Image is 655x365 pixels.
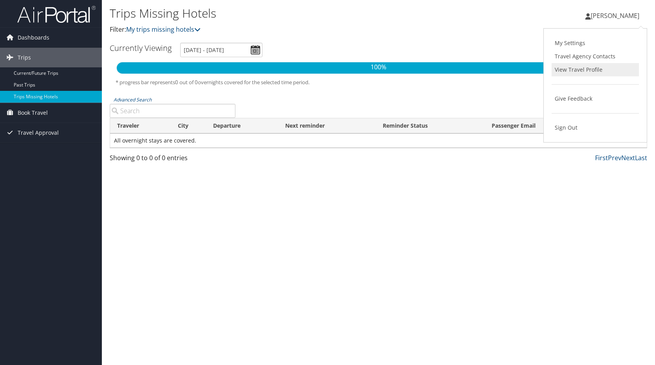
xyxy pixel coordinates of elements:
[116,79,641,86] h5: * progress bar represents overnights covered for the selected time period.
[552,36,639,50] a: My Settings
[110,134,647,148] td: All overnight stays are covered.
[585,4,647,27] a: [PERSON_NAME]
[110,5,468,22] h1: Trips Missing Hotels
[110,118,171,134] th: Traveler: activate to sort column ascending
[18,28,49,47] span: Dashboards
[117,62,640,72] p: 100%
[635,154,647,162] a: Last
[110,104,235,118] input: Advanced Search
[18,48,31,67] span: Trips
[18,123,59,143] span: Travel Approval
[180,43,262,57] input: [DATE] - [DATE]
[206,118,278,134] th: Departure: activate to sort column descending
[171,118,206,134] th: City: activate to sort column ascending
[110,25,468,35] p: Filter:
[552,92,639,105] a: Give Feedback
[110,153,235,166] div: Showing 0 to 0 of 0 entries
[110,43,172,53] h3: Currently Viewing
[18,103,48,123] span: Book Travel
[608,154,621,162] a: Prev
[278,118,376,134] th: Next reminder
[485,118,591,134] th: Passenger Email: activate to sort column ascending
[126,25,201,34] a: My trips missing hotels
[591,11,639,20] span: [PERSON_NAME]
[595,154,608,162] a: First
[114,96,152,103] a: Advanced Search
[552,63,639,76] a: View Travel Profile
[552,50,639,63] a: Travel Agency Contacts
[175,79,198,86] span: 0 out of 0
[621,154,635,162] a: Next
[17,5,96,23] img: airportal-logo.png
[552,121,639,134] a: Sign Out
[376,118,485,134] th: Reminder Status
